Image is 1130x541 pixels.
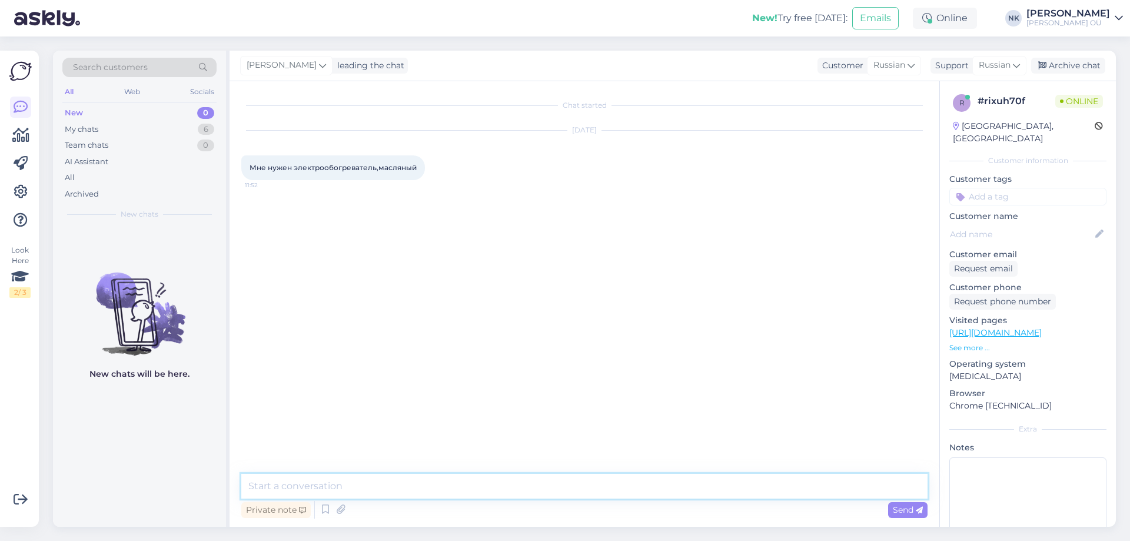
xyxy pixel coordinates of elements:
div: leading the chat [333,59,404,72]
div: Try free [DATE]: [752,11,847,25]
p: Notes [949,442,1106,454]
p: [MEDICAL_DATA] [949,370,1106,383]
div: Web [122,84,142,99]
input: Add name [950,228,1093,241]
span: Search customers [73,61,148,74]
div: Private note [241,502,311,518]
span: [PERSON_NAME] [247,59,317,72]
div: Team chats [65,140,108,151]
div: Customer information [949,155,1106,166]
div: Chat started [241,100,928,111]
div: Customer [817,59,863,72]
div: AI Assistant [65,156,108,168]
img: No chats [53,251,226,357]
div: Socials [188,84,217,99]
div: All [65,172,75,184]
p: Customer phone [949,281,1106,294]
div: Support [930,59,969,72]
span: Online [1055,95,1103,108]
span: Russian [873,59,905,72]
p: Chrome [TECHNICAL_ID] [949,400,1106,412]
div: Archive chat [1031,58,1105,74]
span: Send [893,505,923,515]
a: [PERSON_NAME][PERSON_NAME] OÜ [1026,9,1123,28]
div: [PERSON_NAME] OÜ [1026,18,1110,28]
div: Request email [949,261,1018,277]
div: New [65,107,83,119]
span: Russian [979,59,1011,72]
img: Askly Logo [9,60,32,82]
div: 0 [197,107,214,119]
p: Visited pages [949,314,1106,327]
span: 11:52 [245,181,289,190]
div: [GEOGRAPHIC_DATA], [GEOGRAPHIC_DATA] [953,120,1095,145]
div: NK [1005,10,1022,26]
b: New! [752,12,777,24]
span: r [959,98,965,107]
div: All [62,84,76,99]
div: Look Here [9,245,31,298]
p: Customer name [949,210,1106,223]
div: 6 [198,124,214,135]
p: Browser [949,387,1106,400]
p: See more ... [949,343,1106,353]
div: Extra [949,424,1106,434]
div: [PERSON_NAME] [1026,9,1110,18]
a: [URL][DOMAIN_NAME] [949,327,1042,338]
input: Add a tag [949,188,1106,205]
p: New chats will be here. [89,368,190,380]
div: Archived [65,188,99,200]
div: 2 / 3 [9,287,31,298]
button: Emails [852,7,899,29]
p: Operating system [949,358,1106,370]
div: [DATE] [241,125,928,135]
span: New chats [121,209,158,220]
div: My chats [65,124,98,135]
span: Мне нужен электрообогреватель,масляный [250,163,417,172]
div: 0 [197,140,214,151]
p: Customer tags [949,173,1106,185]
p: Customer email [949,248,1106,261]
div: Online [913,8,977,29]
div: # rixuh70f [978,94,1055,108]
div: Request phone number [949,294,1056,310]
